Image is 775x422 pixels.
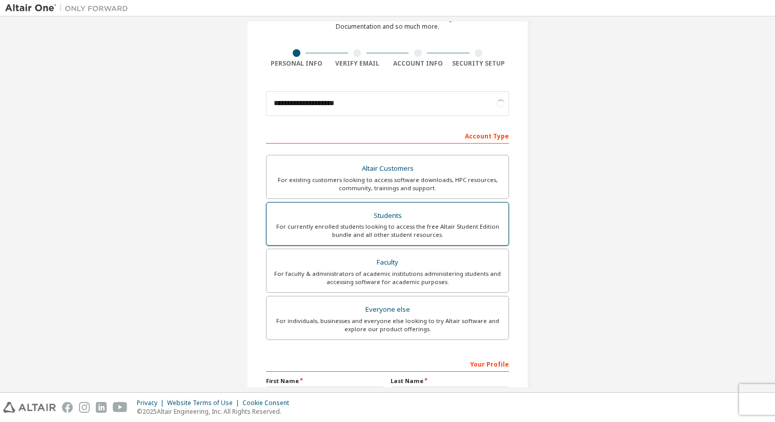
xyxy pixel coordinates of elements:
div: Personal Info [266,59,327,68]
label: Last Name [391,377,509,385]
div: Altair Customers [273,162,502,176]
div: For faculty & administrators of academic institutions administering students and accessing softwa... [273,270,502,286]
img: Altair One [5,3,133,13]
div: Verify Email [327,59,388,68]
img: instagram.svg [79,402,90,413]
div: Privacy [137,399,167,407]
div: Account Info [387,59,448,68]
label: First Name [266,377,384,385]
div: Cookie Consent [242,399,295,407]
div: Faculty [273,255,502,270]
div: Students [273,209,502,223]
div: Website Terms of Use [167,399,242,407]
div: Security Setup [448,59,509,68]
div: For individuals, businesses and everyone else looking to try Altair software and explore our prod... [273,317,502,333]
img: altair_logo.svg [3,402,56,413]
img: linkedin.svg [96,402,107,413]
div: Everyone else [273,303,502,317]
div: For currently enrolled students looking to access the free Altair Student Edition bundle and all ... [273,223,502,239]
div: Your Profile [266,355,509,372]
div: For existing customers looking to access software downloads, HPC resources, community, trainings ... [273,176,502,192]
img: facebook.svg [62,402,73,413]
div: Account Type [266,127,509,144]
img: youtube.svg [113,402,128,413]
div: For Free Trials, Licenses, Downloads, Learning & Documentation and so much more. [316,14,459,31]
p: © 2025 Altair Engineering, Inc. All Rights Reserved. [137,407,295,416]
